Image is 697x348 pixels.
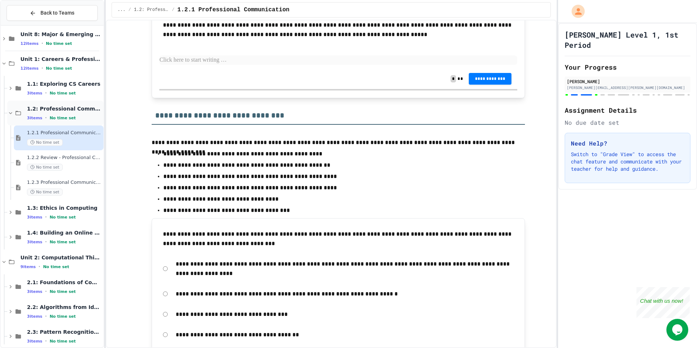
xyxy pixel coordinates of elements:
span: 12 items [20,41,39,46]
span: • [45,214,47,220]
span: / [128,7,131,13]
span: No time set [27,139,63,146]
span: Unit 8: Major & Emerging Technologies [20,31,102,38]
span: / [172,7,174,13]
span: • [45,338,47,344]
span: 3 items [27,289,42,294]
span: No time set [50,314,76,319]
span: 3 items [27,91,42,96]
span: 1.2.2 Review - Professional Communication [27,155,102,161]
span: No time set [50,339,76,344]
iframe: chat widget [636,287,690,318]
span: 1.2: Professional Communication [134,7,169,13]
span: Back to Teams [40,9,74,17]
span: 3 items [27,240,42,244]
span: Unit 1: Careers & Professionalism [20,56,102,62]
span: Unit 2: Computational Thinking & Problem-Solving [20,254,102,261]
h2: Your Progress [565,62,690,72]
span: 1.2.1 Professional Communication [27,130,102,136]
span: No time set [50,289,76,294]
span: No time set [50,215,76,220]
span: • [45,313,47,319]
span: • [42,40,43,46]
span: No time set [27,189,63,196]
span: No time set [46,41,72,46]
span: 3 items [27,116,42,120]
div: My Account [564,3,587,20]
span: No time set [27,164,63,171]
div: [PERSON_NAME][EMAIL_ADDRESS][PERSON_NAME][DOMAIN_NAME] [567,85,688,90]
span: • [45,90,47,96]
h2: Assignment Details [565,105,690,115]
span: • [42,65,43,71]
div: [PERSON_NAME] [567,78,688,85]
span: • [39,264,40,270]
span: • [45,289,47,294]
span: 1.4: Building an Online Presence [27,229,102,236]
span: • [45,115,47,121]
span: 1.2.3 Professional Communication Challenge [27,179,102,186]
span: 1.1: Exploring CS Careers [27,81,102,87]
button: Back to Teams [7,5,98,21]
span: No time set [50,91,76,96]
div: No due date set [565,118,690,127]
span: 2.3: Pattern Recognition & Decomposition [27,329,102,335]
span: No time set [50,240,76,244]
span: 3 items [27,215,42,220]
span: 12 items [20,66,39,71]
span: No time set [43,264,69,269]
span: 1.2: Professional Communication [27,105,102,112]
span: ... [118,7,126,13]
span: 2.2: Algorithms from Idea to Flowchart [27,304,102,310]
span: 9 items [20,264,36,269]
span: 3 items [27,339,42,344]
h3: Need Help? [571,139,684,148]
span: 1.2.1 Professional Communication [178,5,289,14]
span: No time set [50,116,76,120]
span: • [45,239,47,245]
span: 3 items [27,314,42,319]
p: Switch to "Grade View" to access the chat feature and communicate with your teacher for help and ... [571,151,684,173]
span: 1.3: Ethics in Computing [27,205,102,211]
span: No time set [46,66,72,71]
iframe: chat widget [666,319,690,341]
span: 2.1: Foundations of Computational Thinking [27,279,102,286]
h1: [PERSON_NAME] Level 1, 1st Period [565,30,690,50]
